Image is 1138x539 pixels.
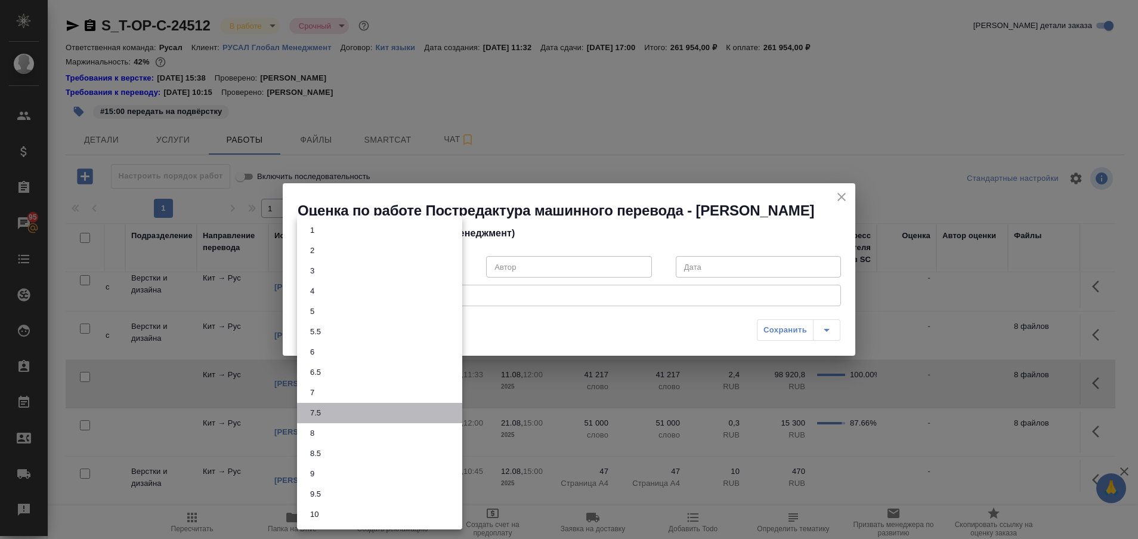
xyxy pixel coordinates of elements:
button: 5.5 [307,325,324,338]
button: 4 [307,285,318,298]
button: 10 [307,508,322,521]
button: 9.5 [307,488,324,501]
button: 7.5 [307,406,324,420]
button: 1 [307,224,318,237]
button: 2 [307,244,318,257]
button: 6.5 [307,366,324,379]
button: 8.5 [307,447,324,460]
button: 5 [307,305,318,318]
button: 8 [307,427,318,440]
button: 9 [307,467,318,481]
button: 3 [307,264,318,278]
button: 7 [307,386,318,399]
button: 6 [307,346,318,359]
